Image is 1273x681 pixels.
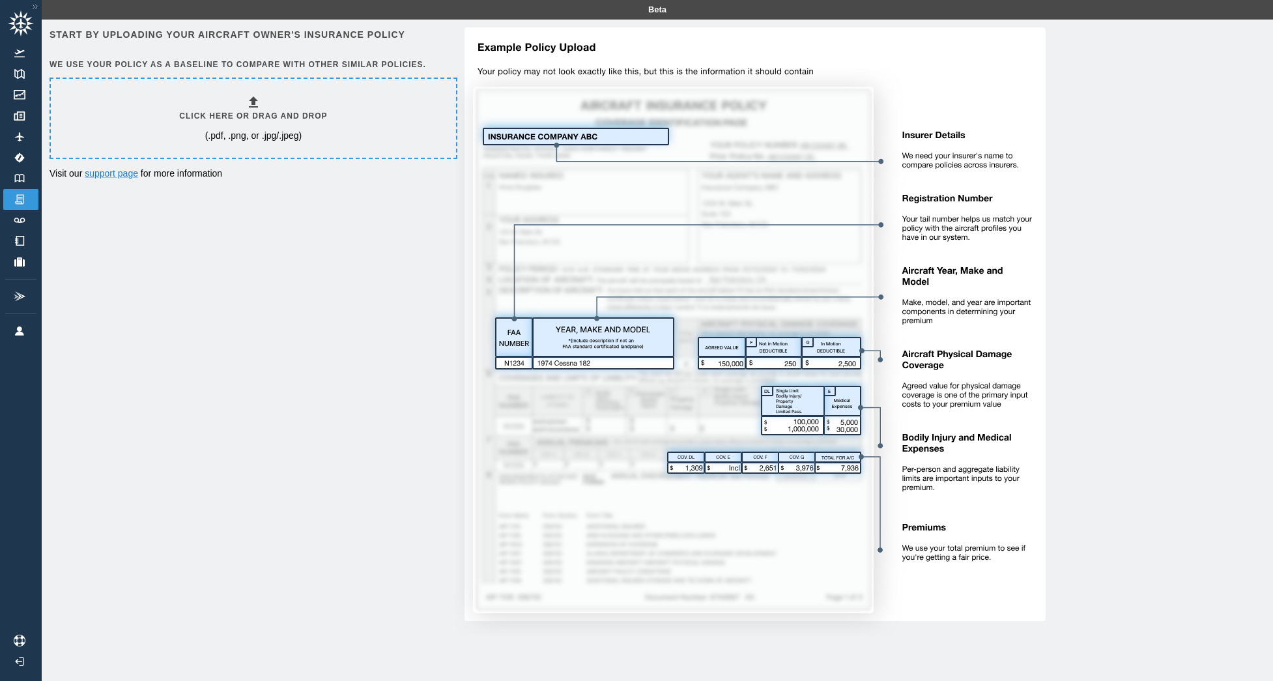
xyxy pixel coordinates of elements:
[50,167,455,180] p: Visit our for more information
[85,168,138,179] a: support page
[179,110,327,123] h6: Click here or drag and drop
[50,27,455,42] h6: Start by uploading your aircraft owner's insurance policy
[205,129,302,142] p: (.pdf, .png, or .jpg/.jpeg)
[50,59,455,71] h6: We use your policy as a baseline to compare with other similar policies.
[455,27,1046,637] img: policy-upload-example-5e420760c1425035513a.svg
